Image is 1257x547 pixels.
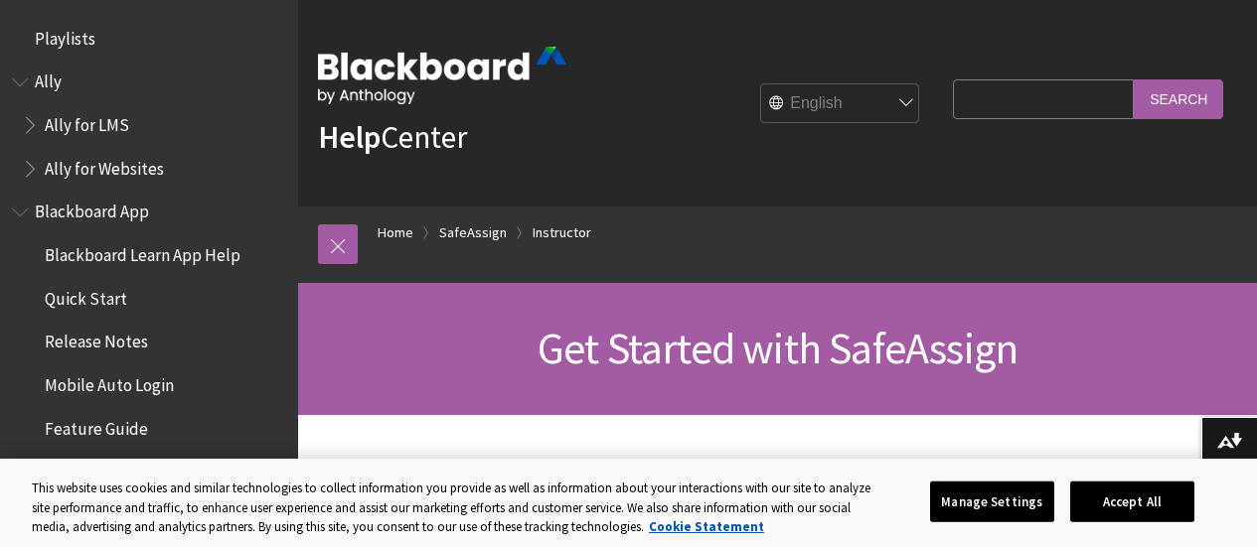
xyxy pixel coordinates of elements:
nav: Book outline for Playlists [12,22,286,56]
button: Accept All [1070,480,1194,522]
button: Manage Settings [930,480,1054,522]
span: Blackboard Learn App Help [45,238,240,265]
span: Blackboard App [35,196,149,222]
span: Playlists [35,22,95,49]
nav: Book outline for Anthology Ally Help [12,66,286,186]
span: Ally [35,66,62,92]
input: Search [1134,79,1223,118]
strong: Help [318,117,381,157]
a: Home [378,220,413,245]
span: Mobile Auto Login [45,368,174,395]
a: Instructor [533,220,591,245]
a: More information about your privacy, opens in a new tab [649,518,764,535]
img: Blackboard by Anthology [318,47,566,104]
span: Release Notes [45,326,148,352]
a: HelpCenter [318,117,467,157]
span: Feature Guide [45,412,148,439]
span: Quick Start [45,282,127,309]
span: Get Started with SafeAssign [538,321,1018,375]
a: SafeAssign [439,220,507,245]
select: Site Language Selector [761,84,920,124]
span: Ally for LMS [45,108,129,135]
span: Instructors [45,456,125,482]
div: This website uses cookies and similar technologies to collect information you provide as well as ... [32,479,880,537]
span: Ally for Websites [45,152,164,179]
